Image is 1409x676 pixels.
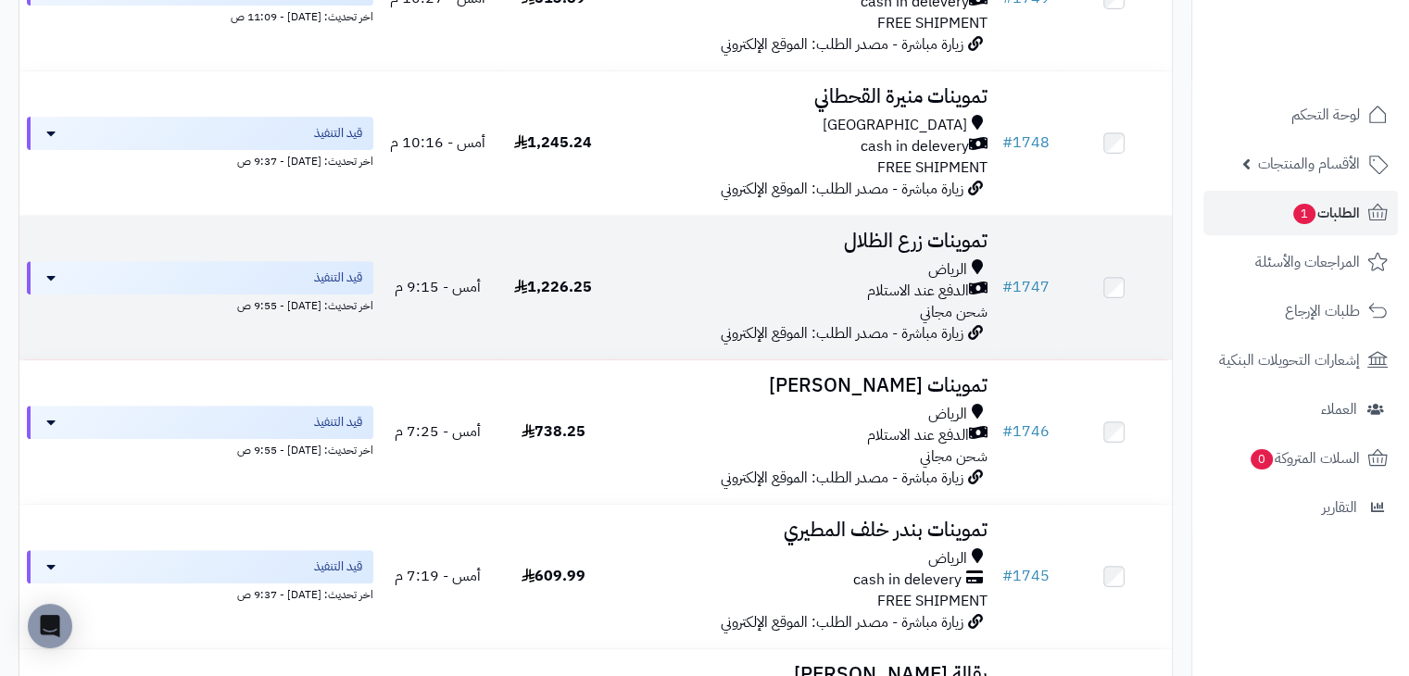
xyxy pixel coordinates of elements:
[27,6,373,25] div: اخر تحديث: [DATE] - 11:09 ص
[1203,93,1398,137] a: لوحة التحكم
[1291,102,1360,128] span: لوحة التحكم
[314,557,362,576] span: قيد التنفيذ
[1002,565,1013,587] span: #
[867,281,969,302] span: الدفع عند الاستلام
[1283,46,1391,85] img: logo-2.png
[928,259,967,281] span: الرياض
[1203,387,1398,432] a: العملاء
[1203,191,1398,235] a: الطلبات1
[395,565,481,587] span: أمس - 7:19 م
[853,570,962,591] span: cash in delevery
[861,136,969,157] span: cash in delevery
[867,425,969,446] span: الدفع عند الاستلام
[823,115,967,136] span: [GEOGRAPHIC_DATA]
[1203,240,1398,284] a: المراجعات والأسئلة
[928,548,967,570] span: الرياض
[928,404,967,425] span: الرياض
[1203,338,1398,382] a: إشعارات التحويلات البنكية
[618,231,987,252] h3: تموينات زرع الظلال
[1002,420,1013,443] span: #
[514,276,592,298] span: 1,226.25
[395,276,481,298] span: أمس - 9:15 م
[1249,445,1360,471] span: السلات المتروكة
[1322,494,1357,520] span: التقارير
[1002,131,1013,154] span: #
[1251,449,1273,469] span: 0
[721,33,963,56] span: زيارة مباشرة - مصدر الطلب: الموقع الإلكتروني
[920,301,988,323] span: شحن مجاني
[28,604,72,648] div: Open Intercom Messenger
[314,124,362,143] span: قيد التنفيذ
[1002,276,1013,298] span: #
[1285,298,1360,324] span: طلبات الإرجاع
[877,156,988,179] span: FREE SHIPMENT
[314,413,362,432] span: قيد التنفيذ
[1293,204,1315,224] span: 1
[721,322,963,344] span: زيارة مباشرة - مصدر الطلب: الموقع الإلكتروني
[877,12,988,34] span: FREE SHIPMENT
[877,590,988,612] span: FREE SHIPMENT
[1002,565,1050,587] a: #1745
[1203,485,1398,530] a: التقارير
[1255,249,1360,275] span: المراجعات والأسئلة
[1002,420,1050,443] a: #1746
[721,467,963,489] span: زيارة مباشرة - مصدر الطلب: الموقع الإلكتروني
[920,445,988,468] span: شحن مجاني
[1203,289,1398,333] a: طلبات الإرجاع
[721,611,963,633] span: زيارة مباشرة - مصدر الطلب: الموقع الإلكتروني
[1258,151,1360,177] span: الأقسام والمنتجات
[1002,131,1050,154] a: #1748
[522,565,585,587] span: 609.99
[618,86,987,107] h3: تموينات منيرة القحطاني
[395,420,481,443] span: أمس - 7:25 م
[618,520,987,541] h3: تموينات بندر خلف المطيري
[1321,396,1357,422] span: العملاء
[1219,347,1360,373] span: إشعارات التحويلات البنكية
[1203,436,1398,481] a: السلات المتروكة0
[390,131,485,154] span: أمس - 10:16 م
[27,294,373,314] div: اخر تحديث: [DATE] - 9:55 ص
[618,375,987,396] h3: تموينات [PERSON_NAME]
[27,583,373,603] div: اخر تحديث: [DATE] - 9:37 ص
[721,178,963,200] span: زيارة مباشرة - مصدر الطلب: الموقع الإلكتروني
[314,269,362,287] span: قيد التنفيذ
[1002,276,1050,298] a: #1747
[27,150,373,169] div: اخر تحديث: [DATE] - 9:37 ص
[514,131,592,154] span: 1,245.24
[522,420,585,443] span: 738.25
[27,439,373,458] div: اخر تحديث: [DATE] - 9:55 ص
[1291,200,1360,226] span: الطلبات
